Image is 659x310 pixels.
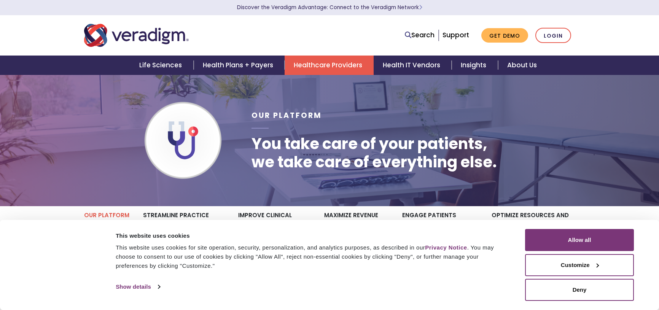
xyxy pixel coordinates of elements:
a: Get Demo [481,28,528,43]
a: Search [405,30,435,40]
a: Insights [452,56,498,75]
a: Life Sciences [130,56,193,75]
img: Veradigm logo [84,23,189,48]
button: Deny [525,279,634,301]
button: Customize [525,254,634,276]
a: Health Plans + Payers [194,56,285,75]
div: This website uses cookies for site operation, security, personalization, and analytics purposes, ... [116,243,508,270]
button: Allow all [525,229,634,251]
a: Privacy Notice [425,244,467,251]
a: About Us [498,56,546,75]
a: Discover the Veradigm Advantage: Connect to the Veradigm NetworkLearn More [237,4,422,11]
span: Our Platform [252,110,322,121]
div: This website uses cookies [116,231,508,240]
a: Support [443,30,469,40]
span: Learn More [419,4,422,11]
a: Health IT Vendors [374,56,452,75]
a: Show details [116,281,160,293]
a: Login [535,28,571,43]
a: Healthcare Providers [285,56,374,75]
h1: You take care of your patients, we take care of everything else. [252,135,497,171]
